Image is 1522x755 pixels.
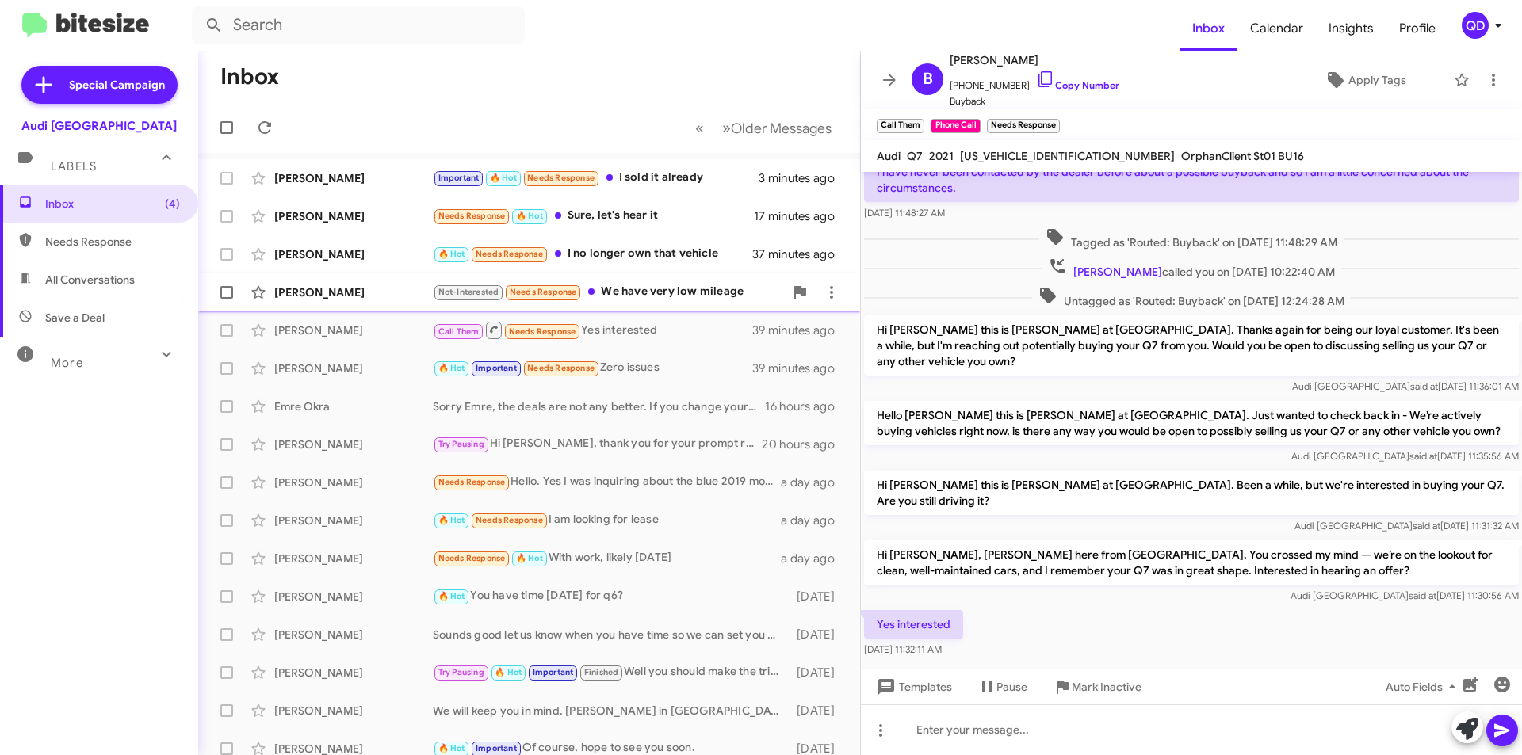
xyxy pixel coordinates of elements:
[929,149,954,163] span: 2021
[754,208,847,224] div: 17 minutes ago
[907,149,923,163] span: Q7
[192,6,525,44] input: Search
[509,326,576,337] span: Needs Response
[433,473,781,491] div: Hello. Yes I was inquiring about the blue 2019 model 3. I was speaking to [PERSON_NAME] and [PERS...
[433,549,781,567] div: With work, likely [DATE]
[765,398,847,414] div: 16 hours ago
[438,173,480,183] span: Important
[686,112,713,144] button: Previous
[1386,673,1462,701] span: Auto Fields
[1180,6,1237,51] span: Inbox
[433,663,789,681] div: Well you should make the trip because we have agreed numbers even if you both show up at the same...
[950,70,1119,93] span: [PHONE_NUMBER]
[923,67,933,92] span: B
[438,553,506,563] span: Needs Response
[864,401,1519,445] p: Hello [PERSON_NAME] this is [PERSON_NAME] at [GEOGRAPHIC_DATA]. Just wanted to check back in - We...
[1410,380,1438,392] span: said at
[864,643,942,655] span: [DATE] 11:32:11 AM
[1283,66,1446,94] button: Apply Tags
[45,234,180,250] span: Needs Response
[527,173,595,183] span: Needs Response
[21,66,178,104] a: Special Campaign
[274,398,433,414] div: Emre Okra
[1040,673,1154,701] button: Mark Inactive
[1291,450,1519,462] span: Audi [GEOGRAPHIC_DATA] [DATE] 11:35:56 AM
[490,173,517,183] span: 🔥 Hot
[527,363,595,373] span: Needs Response
[781,551,847,566] div: a day ago
[69,77,165,93] span: Special Campaign
[476,743,517,753] span: Important
[1413,520,1440,532] span: said at
[433,207,754,225] div: Sure, let's hear it
[789,627,847,643] div: [DATE]
[45,272,135,288] span: All Conversations
[1448,12,1505,39] button: QD
[516,553,543,563] span: 🔥 Hot
[1409,450,1437,462] span: said at
[877,119,924,133] small: Call Them
[51,356,83,370] span: More
[752,360,847,376] div: 39 minutes ago
[438,743,465,753] span: 🔥 Hot
[1039,227,1344,250] span: Tagged as 'Routed: Buyback' on [DATE] 11:48:29 AM
[433,245,752,263] div: I no longer own that vehicle
[960,149,1175,163] span: [US_VEHICLE_IDENTIFICATION_NUMBER]
[965,673,1040,701] button: Pause
[874,673,952,701] span: Templates
[781,513,847,528] div: a day ago
[51,159,97,173] span: Labels
[1386,6,1448,51] span: Profile
[1348,66,1406,94] span: Apply Tags
[996,673,1027,701] span: Pause
[438,249,465,259] span: 🔥 Hot
[433,587,789,605] div: You have time [DATE] for q6?
[21,118,177,134] div: Audi [GEOGRAPHIC_DATA]
[1072,673,1141,701] span: Mark Inactive
[433,169,759,187] div: I sold it already
[438,211,506,221] span: Needs Response
[438,667,484,677] span: Try Pausing
[731,120,832,137] span: Older Messages
[864,471,1519,515] p: Hi [PERSON_NAME] this is [PERSON_NAME] at [GEOGRAPHIC_DATA]. Been a while, but we're interested i...
[433,703,789,719] div: We will keep you in mind. [PERSON_NAME] in [GEOGRAPHIC_DATA] service is one of the best and we ar...
[495,667,522,677] span: 🔥 Hot
[1032,286,1351,309] span: Untagged as 'Routed: Buyback' on [DATE] 12:24:28 AM
[274,627,433,643] div: [PERSON_NAME]
[45,196,180,212] span: Inbox
[752,246,847,262] div: 37 minutes ago
[476,515,543,525] span: Needs Response
[1036,79,1119,91] a: Copy Number
[476,249,543,259] span: Needs Response
[1373,673,1474,701] button: Auto Fields
[861,673,965,701] button: Templates
[433,359,752,377] div: Zero issues
[274,284,433,300] div: [PERSON_NAME]
[1316,6,1386,51] a: Insights
[686,112,841,144] nav: Page navigation example
[713,112,841,144] button: Next
[438,287,499,297] span: Not-Interested
[274,246,433,262] div: [PERSON_NAME]
[877,149,901,163] span: Audi
[1409,589,1436,601] span: said at
[584,667,619,677] span: Finished
[864,315,1519,376] p: Hi [PERSON_NAME] this is [PERSON_NAME] at [GEOGRAPHIC_DATA]. Thanks again for being our loyal cus...
[165,196,180,212] span: (4)
[1294,520,1519,532] span: Audi [GEOGRAPHIC_DATA] [DATE] 11:31:32 AM
[274,703,433,719] div: [PERSON_NAME]
[438,591,465,601] span: 🔥 Hot
[438,363,465,373] span: 🔥 Hot
[759,170,847,186] div: 3 minutes ago
[1042,257,1341,280] span: called you on [DATE] 10:22:40 AM
[1291,589,1519,601] span: Audi [GEOGRAPHIC_DATA] [DATE] 11:30:56 AM
[438,477,506,487] span: Needs Response
[1237,6,1316,51] a: Calendar
[931,119,980,133] small: Phone Call
[864,540,1519,585] p: Hi [PERSON_NAME], [PERSON_NAME] here from [GEOGRAPHIC_DATA]. You crossed my mind — we’re on the l...
[789,703,847,719] div: [DATE]
[274,513,433,528] div: [PERSON_NAME]
[274,437,433,452] div: [PERSON_NAME]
